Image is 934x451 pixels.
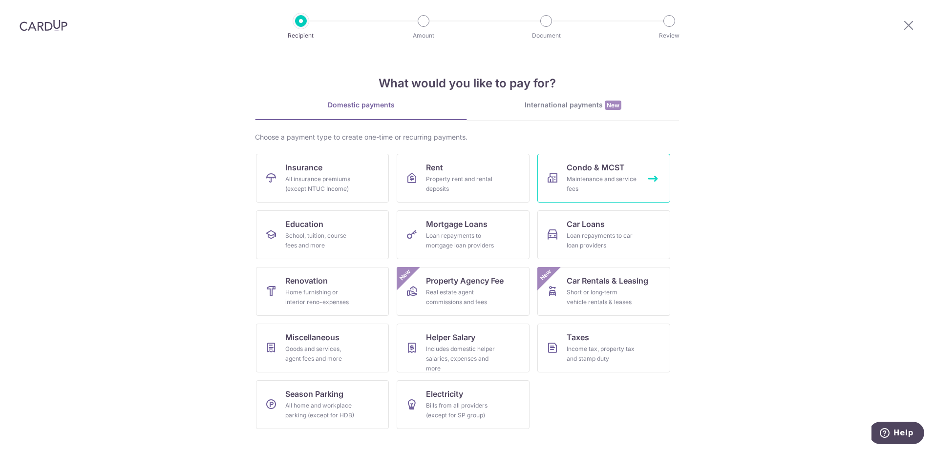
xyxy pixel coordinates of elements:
[426,162,443,173] span: Rent
[397,154,530,203] a: RentProperty rent and rental deposits
[397,210,530,259] a: Mortgage LoansLoan repayments to mortgage loan providers
[255,75,679,92] h4: What would you like to pay for?
[567,331,589,343] span: Taxes
[20,20,67,31] img: CardUp
[537,267,670,316] a: Car Rentals & LeasingShort or long‑term vehicle rentals & leasesNew
[871,422,924,446] iframe: Opens a widget where you can find more information
[426,275,504,287] span: Property Agency Fee
[426,344,496,373] div: Includes domestic helper salaries, expenses and more
[285,344,356,364] div: Goods and services, agent fees and more
[567,344,637,364] div: Income tax, property tax and stamp duty
[397,267,530,316] a: Property Agency FeeReal estate agent commissions and feesNew
[567,162,625,173] span: Condo & MCST
[467,100,679,110] div: International payments
[285,231,356,250] div: School, tuition, course fees and more
[265,31,337,41] p: Recipient
[426,388,463,400] span: Electricity
[256,210,389,259] a: EducationSchool, tuition, course fees and more
[256,324,389,372] a: MiscellaneousGoods and services, agent fees and more
[285,162,322,173] span: Insurance
[633,31,705,41] p: Review
[567,287,637,307] div: Short or long‑term vehicle rentals & leases
[426,218,488,230] span: Mortgage Loans
[567,218,605,230] span: Car Loans
[567,275,648,287] span: Car Rentals & Leasing
[285,287,356,307] div: Home furnishing or interior reno-expenses
[285,218,323,230] span: Education
[510,31,582,41] p: Document
[255,132,679,142] div: Choose a payment type to create one-time or recurring payments.
[285,174,356,194] div: All insurance premiums (except NTUC Income)
[387,31,460,41] p: Amount
[537,210,670,259] a: Car LoansLoan repayments to car loan providers
[285,388,343,400] span: Season Parking
[567,174,637,194] div: Maintenance and service fees
[397,324,530,372] a: Helper SalaryIncludes domestic helper salaries, expenses and more
[426,231,496,250] div: Loan repayments to mortgage loan providers
[397,267,413,283] span: New
[256,380,389,429] a: Season ParkingAll home and workplace parking (except for HDB)
[426,401,496,420] div: Bills from all providers (except for SP group)
[538,267,554,283] span: New
[426,287,496,307] div: Real estate agent commissions and fees
[426,331,475,343] span: Helper Salary
[567,231,637,250] div: Loan repayments to car loan providers
[256,154,389,203] a: InsuranceAll insurance premiums (except NTUC Income)
[537,154,670,203] a: Condo & MCSTMaintenance and service fees
[537,324,670,372] a: TaxesIncome tax, property tax and stamp duty
[605,101,621,110] span: New
[285,401,356,420] div: All home and workplace parking (except for HDB)
[255,100,467,110] div: Domestic payments
[426,174,496,194] div: Property rent and rental deposits
[285,275,328,287] span: Renovation
[397,380,530,429] a: ElectricityBills from all providers (except for SP group)
[256,267,389,316] a: RenovationHome furnishing or interior reno-expenses
[285,331,340,343] span: Miscellaneous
